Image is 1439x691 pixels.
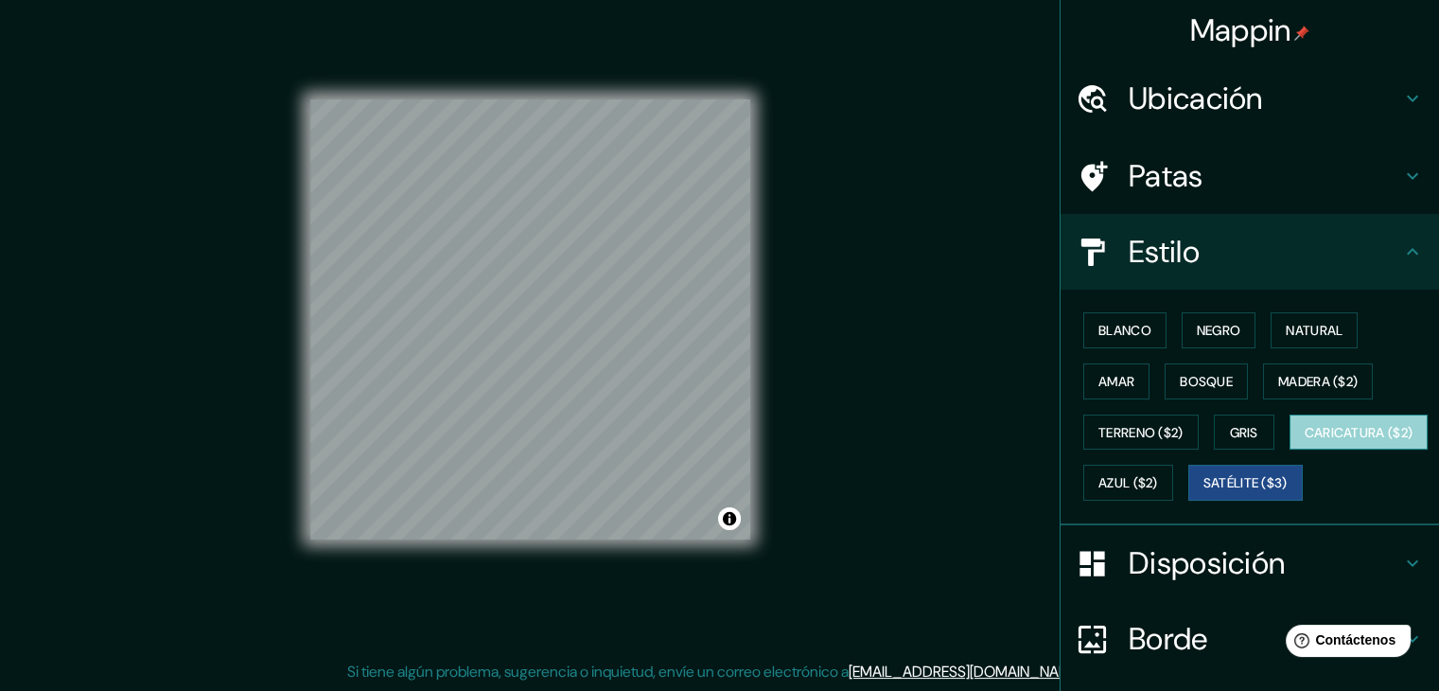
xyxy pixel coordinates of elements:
[1197,322,1241,339] font: Negro
[1278,373,1358,390] font: Madera ($2)
[1061,601,1439,677] div: Borde
[849,662,1082,682] a: [EMAIL_ADDRESS][DOMAIN_NAME]
[310,99,750,540] canvas: Mapa
[1061,214,1439,290] div: Estilo
[1203,475,1288,492] font: Satélite ($3)
[1129,543,1285,583] font: Disposición
[1098,475,1158,492] font: Azul ($2)
[1061,138,1439,214] div: Patas
[347,662,849,682] font: Si tiene algún problema, sugerencia o inquietud, envíe un correo electrónico a
[1188,465,1303,501] button: Satélite ($3)
[1083,415,1199,451] button: Terreno ($2)
[1165,363,1248,399] button: Bosque
[1098,373,1134,390] font: Amar
[1098,322,1151,339] font: Blanco
[1290,415,1429,451] button: Caricatura ($2)
[1061,525,1439,601] div: Disposición
[1129,232,1200,272] font: Estilo
[1061,61,1439,136] div: Ubicación
[1083,363,1149,399] button: Amar
[1271,312,1358,348] button: Natural
[1180,373,1233,390] font: Bosque
[1190,10,1291,50] font: Mappin
[1182,312,1256,348] button: Negro
[1083,465,1173,501] button: Azul ($2)
[1230,424,1258,441] font: Gris
[1098,424,1184,441] font: Terreno ($2)
[1083,312,1167,348] button: Blanco
[1129,156,1203,196] font: Patas
[1129,79,1263,118] font: Ubicación
[718,507,741,530] button: Activar o desactivar atribución
[1129,619,1208,659] font: Borde
[1214,415,1274,451] button: Gris
[1271,617,1418,670] iframe: Lanzador de widgets de ayuda
[1263,363,1373,399] button: Madera ($2)
[1286,322,1342,339] font: Natural
[1305,424,1413,441] font: Caricatura ($2)
[1294,26,1309,41] img: pin-icon.png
